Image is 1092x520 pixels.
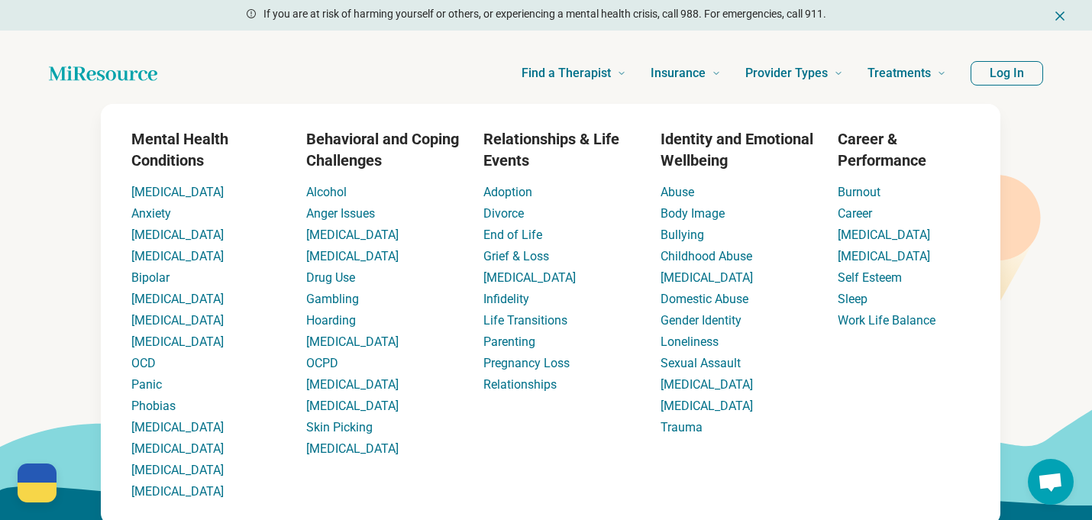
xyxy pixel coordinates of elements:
[838,313,935,328] a: Work Life Balance
[483,377,557,392] a: Relationships
[661,356,741,370] a: Sexual Assault
[131,463,224,477] a: [MEDICAL_DATA]
[483,185,532,199] a: Adoption
[838,128,970,171] h3: Career & Performance
[131,399,176,413] a: Phobias
[745,43,843,104] a: Provider Types
[651,63,706,84] span: Insurance
[661,249,752,263] a: Childhood Abuse
[483,292,529,306] a: Infidelity
[306,420,373,434] a: Skin Picking
[306,206,375,221] a: Anger Issues
[131,313,224,328] a: [MEDICAL_DATA]
[306,399,399,413] a: [MEDICAL_DATA]
[306,249,399,263] a: [MEDICAL_DATA]
[661,128,813,171] h3: Identity and Emotional Wellbeing
[522,63,611,84] span: Find a Therapist
[306,228,399,242] a: [MEDICAL_DATA]
[745,63,828,84] span: Provider Types
[306,313,356,328] a: Hoarding
[49,58,157,89] a: Home page
[306,441,399,456] a: [MEDICAL_DATA]
[971,61,1043,86] button: Log In
[131,292,224,306] a: [MEDICAL_DATA]
[661,399,753,413] a: [MEDICAL_DATA]
[483,356,570,370] a: Pregnancy Loss
[306,334,399,349] a: [MEDICAL_DATA]
[131,377,162,392] a: Panic
[867,63,931,84] span: Treatments
[483,270,576,285] a: [MEDICAL_DATA]
[131,128,282,171] h3: Mental Health Conditions
[131,185,224,199] a: [MEDICAL_DATA]
[483,249,549,263] a: Grief & Loss
[838,206,872,221] a: Career
[838,228,930,242] a: [MEDICAL_DATA]
[661,292,748,306] a: Domestic Abuse
[483,228,542,242] a: End of Life
[1028,459,1074,505] div: Open chat
[661,206,725,221] a: Body Image
[838,292,867,306] a: Sleep
[131,484,224,499] a: [MEDICAL_DATA]
[838,249,930,263] a: [MEDICAL_DATA]
[131,420,224,434] a: [MEDICAL_DATA]
[651,43,721,104] a: Insurance
[483,128,636,171] h3: Relationships & Life Events
[131,249,224,263] a: [MEDICAL_DATA]
[131,228,224,242] a: [MEDICAL_DATA]
[522,43,626,104] a: Find a Therapist
[306,270,355,285] a: Drug Use
[131,441,224,456] a: [MEDICAL_DATA]
[483,206,524,221] a: Divorce
[661,270,753,285] a: [MEDICAL_DATA]
[306,292,359,306] a: Gambling
[131,356,156,370] a: OCD
[483,334,535,349] a: Parenting
[131,334,224,349] a: [MEDICAL_DATA]
[306,128,459,171] h3: Behavioral and Coping Challenges
[661,185,694,199] a: Abuse
[838,185,880,199] a: Burnout
[483,313,567,328] a: Life Transitions
[661,228,704,242] a: Bullying
[661,377,753,392] a: [MEDICAL_DATA]
[661,334,719,349] a: Loneliness
[131,270,170,285] a: Bipolar
[306,185,347,199] a: Alcohol
[661,313,741,328] a: Gender Identity
[131,206,171,221] a: Anxiety
[1052,6,1068,24] button: Dismiss
[661,420,703,434] a: Trauma
[306,356,338,370] a: OCPD
[867,43,946,104] a: Treatments
[838,270,902,285] a: Self Esteem
[306,377,399,392] a: [MEDICAL_DATA]
[263,6,826,22] p: If you are at risk of harming yourself or others, or experiencing a mental health crisis, call 98...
